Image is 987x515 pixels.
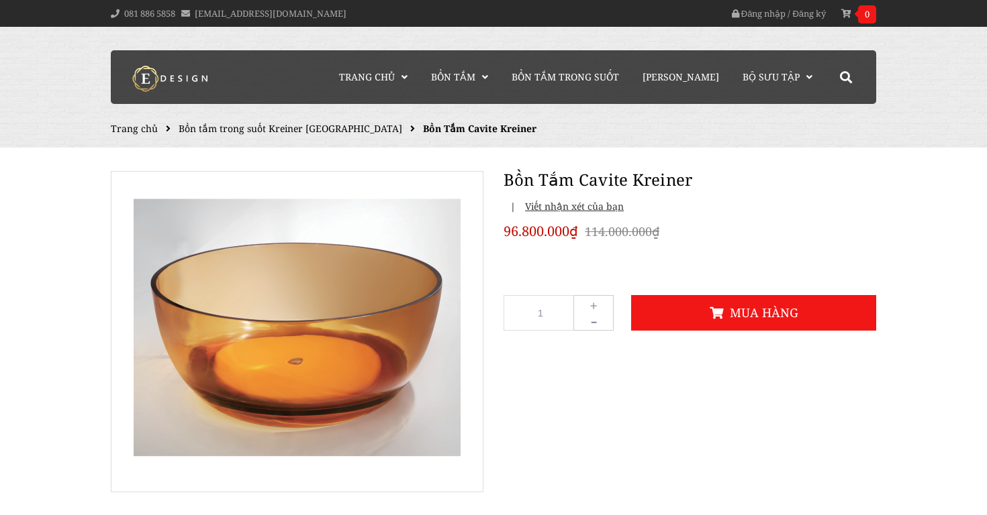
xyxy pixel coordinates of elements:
a: Bồn tắm trong suốt Kreiner [GEOGRAPHIC_DATA] [179,122,402,135]
span: Trang chủ [339,70,395,83]
del: 114.000.000₫ [585,223,659,239]
a: Bồn Tắm [421,50,498,104]
span: / [788,7,790,19]
span: [PERSON_NAME] [643,70,719,83]
button: - [573,311,614,331]
span: Bộ Sưu Tập [743,70,800,83]
h1: Bồn Tắm Cavite Kreiner [504,168,876,192]
span: 0 [858,5,876,23]
button: Mua hàng [631,295,876,331]
span: Bồn Tắm [431,70,475,83]
a: [PERSON_NAME] [632,50,729,104]
a: Trang chủ [111,122,158,135]
a: 081 886 5858 [124,7,175,19]
a: Bộ Sưu Tập [733,50,822,104]
a: Bồn Tắm Trong Suốt [502,50,629,104]
span: Viết nhận xét của bạn [518,200,624,213]
a: Trang chủ [329,50,418,104]
a: Bồn Tắm Cavite Kreiner [111,172,483,492]
img: logo Kreiner Germany - Edesign Interior [121,65,222,92]
span: Bồn Tắm Cavite Kreiner [423,122,536,135]
span: 96.800.000₫ [504,221,578,241]
button: + [573,295,614,314]
a: [EMAIL_ADDRESS][DOMAIN_NAME] [195,7,346,19]
span: | [510,200,516,213]
span: Bồn Tắm Trong Suốt [512,70,619,83]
